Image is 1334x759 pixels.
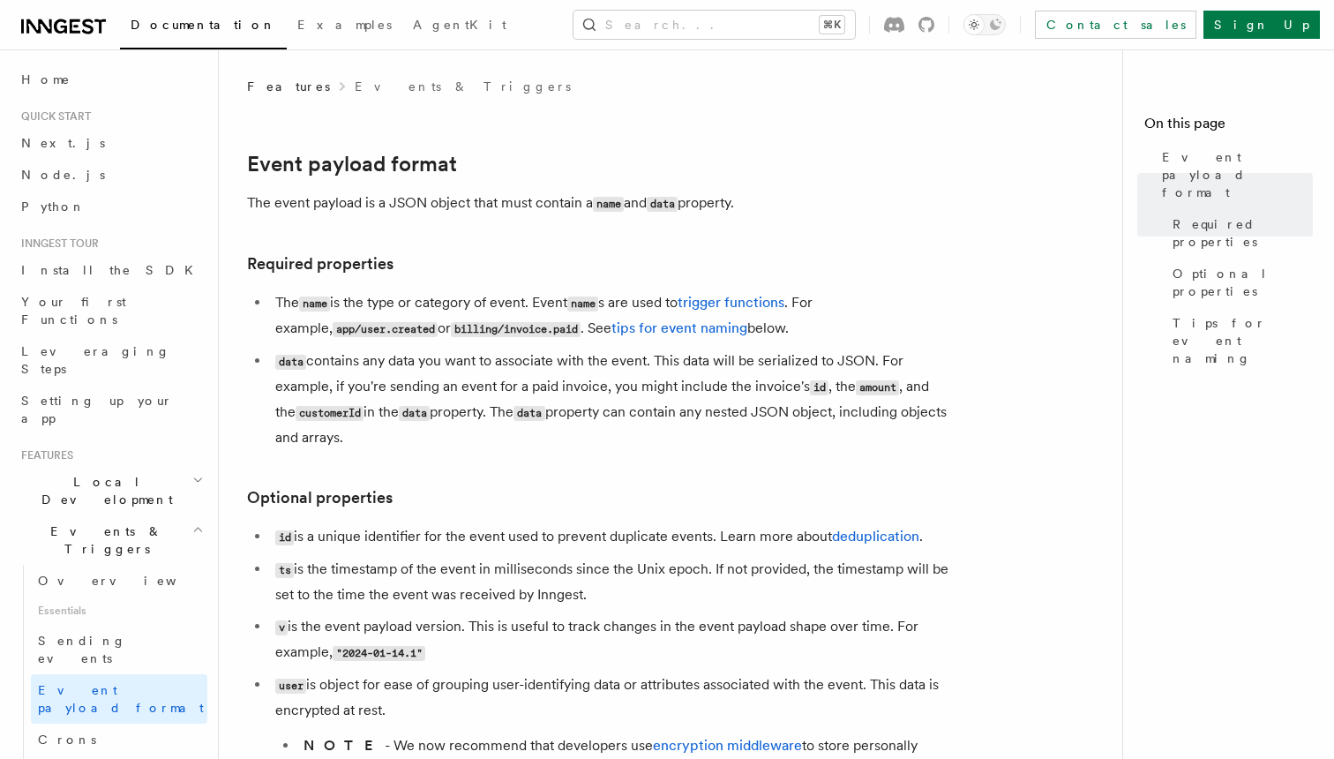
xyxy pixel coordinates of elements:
[832,528,919,545] a: deduplication
[275,620,288,635] code: v
[38,574,220,588] span: Overview
[402,5,517,48] a: AgentKit
[31,724,207,755] a: Crons
[1165,307,1313,374] a: Tips for event naming
[14,237,99,251] span: Inngest tour
[593,197,624,212] code: name
[270,349,953,450] li: contains any data you want to associate with the event. This data will be serialized to JSON. For...
[1173,314,1313,367] span: Tips for event naming
[38,683,204,715] span: Event payload format
[131,18,276,32] span: Documentation
[247,252,393,276] a: Required properties
[14,335,207,385] a: Leveraging Steps
[333,646,425,661] code: "2024-01-14.1"
[567,297,598,312] code: name
[14,385,207,434] a: Setting up your app
[304,737,385,754] strong: NOTE
[14,64,207,95] a: Home
[270,614,953,665] li: is the event payload version. This is useful to track changes in the event payload shape over tim...
[31,565,207,597] a: Overview
[296,406,363,421] code: customerId
[21,344,170,376] span: Leveraging Steps
[333,322,438,337] code: app/user.created
[14,448,73,462] span: Features
[21,71,71,88] span: Home
[399,406,430,421] code: data
[275,530,294,545] code: id
[1155,141,1313,208] a: Event payload format
[355,78,571,95] a: Events & Triggers
[1173,265,1313,300] span: Optional properties
[678,294,784,311] a: trigger functions
[31,597,207,625] span: Essentials
[14,473,192,508] span: Local Development
[14,109,91,124] span: Quick start
[451,322,581,337] code: billing/invoice.paid
[14,286,207,335] a: Your first Functions
[275,355,306,370] code: data
[14,191,207,222] a: Python
[1203,11,1320,39] a: Sign Up
[1173,215,1313,251] span: Required properties
[247,485,393,510] a: Optional properties
[14,515,207,565] button: Events & Triggers
[270,557,953,607] li: is the timestamp of the event in milliseconds since the Unix epoch. If not provided, the timestam...
[247,152,457,177] a: Event payload format
[1144,113,1313,141] h4: On this page
[247,191,953,216] p: The event payload is a JSON object that must contain a and property.
[275,563,294,578] code: ts
[653,737,802,754] a: encryption middleware
[120,5,287,49] a: Documentation
[21,136,105,150] span: Next.js
[299,297,330,312] code: name
[297,18,392,32] span: Examples
[856,380,899,395] code: amount
[38,634,126,665] span: Sending events
[1162,148,1313,201] span: Event payload format
[21,394,173,425] span: Setting up your app
[275,679,306,694] code: user
[1165,208,1313,258] a: Required properties
[247,78,330,95] span: Features
[573,11,855,39] button: Search...⌘K
[1165,258,1313,307] a: Optional properties
[810,380,828,395] code: id
[14,466,207,515] button: Local Development
[287,5,402,48] a: Examples
[38,733,96,747] span: Crons
[14,254,207,286] a: Install the SDK
[14,159,207,191] a: Node.js
[413,18,506,32] span: AgentKit
[647,197,678,212] code: data
[14,522,192,558] span: Events & Triggers
[21,168,105,182] span: Node.js
[21,263,204,277] span: Install the SDK
[270,524,953,550] li: is a unique identifier for the event used to prevent duplicate events. Learn more about .
[963,14,1006,35] button: Toggle dark mode
[513,406,544,421] code: data
[270,290,953,342] li: The is the type or category of event. Event s are used to . For example, or . See below.
[611,319,747,336] a: tips for event naming
[21,295,126,327] span: Your first Functions
[820,16,844,34] kbd: ⌘K
[21,199,86,214] span: Python
[14,127,207,159] a: Next.js
[31,674,207,724] a: Event payload format
[31,625,207,674] a: Sending events
[1035,11,1196,39] a: Contact sales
